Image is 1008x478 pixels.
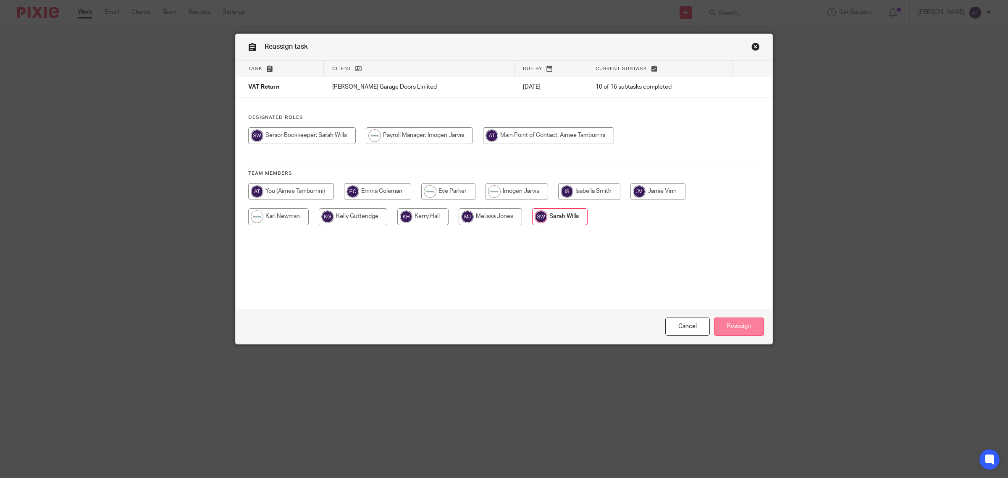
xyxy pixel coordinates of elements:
h4: Designated Roles [248,114,760,121]
input: Reassign [714,318,764,336]
td: 10 of 16 subtasks completed [587,77,733,97]
a: Close this dialog window [751,42,760,54]
span: Due by [523,66,542,71]
p: [PERSON_NAME] Garage Doors Limited [332,83,506,91]
span: VAT Return [248,84,279,90]
span: Client [332,66,352,71]
h4: Team members [248,170,760,177]
span: Reassign task [265,43,308,50]
a: Close this dialog window [665,318,710,336]
span: Current subtask [596,66,647,71]
p: [DATE] [523,83,579,91]
span: Task [248,66,262,71]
